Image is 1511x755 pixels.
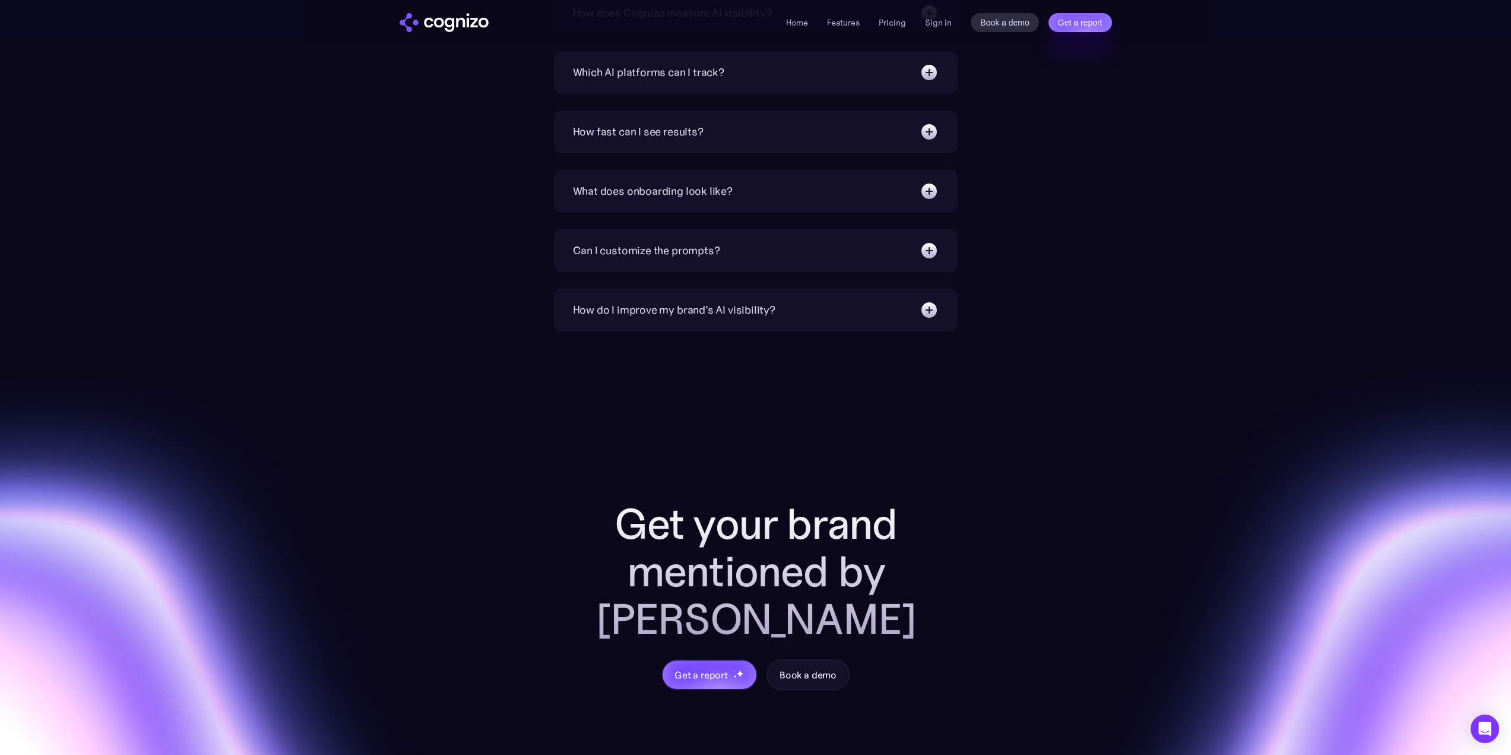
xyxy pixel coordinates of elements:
div: How fast can I see results? [573,124,704,140]
a: Pricing [879,17,906,28]
a: Sign in [925,15,952,30]
img: star [733,675,737,679]
a: Get a reportstarstarstar [661,659,758,690]
h2: Get your brand mentioned by [PERSON_NAME] [566,500,946,643]
a: Get a report [1048,13,1112,32]
a: Book a demo [766,659,850,690]
a: home [400,13,489,32]
div: How do I improve my brand's AI visibility? [573,302,775,318]
div: Which AI platforms can I track? [573,64,724,81]
img: cognizo logo [400,13,489,32]
div: Open Intercom Messenger [1471,715,1499,743]
a: Home [786,17,808,28]
div: Can I customize the prompts? [573,242,720,259]
div: Book a demo [780,668,837,682]
a: Book a demo [971,13,1039,32]
a: Features [827,17,860,28]
div: Get a report [674,668,728,682]
img: star [733,671,735,672]
img: star [736,669,744,677]
div: What does onboarding look like? [573,183,733,200]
